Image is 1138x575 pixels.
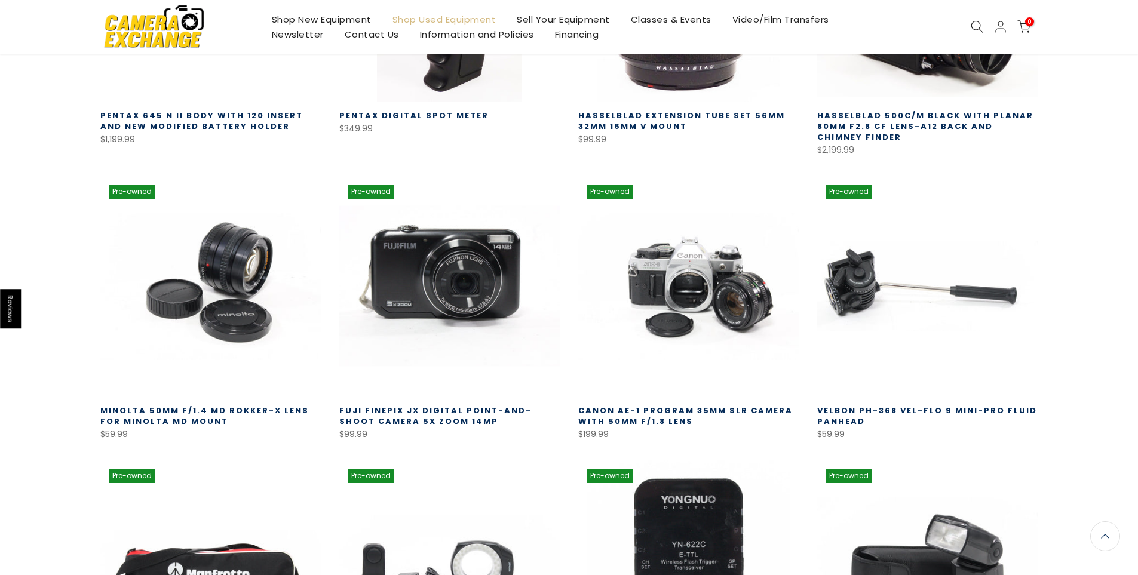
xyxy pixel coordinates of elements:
div: $59.99 [100,427,321,442]
div: $99.99 [578,132,799,147]
a: Canon AE-1 Program 35mm SLR Camera with 50mm f/1.8 Lens [578,405,793,427]
a: Sell Your Equipment [507,12,621,27]
a: Minolta 50mm f/1.4 MD Rokker-X Lens for Minolta MD Mount [100,405,309,427]
a: Shop New Equipment [261,12,382,27]
a: Fuji FinePix JX Digital Point-and-Shoot Camera 5x Zoom 14mp [339,405,532,427]
a: Hasselblad 500C/M Black with Planar 80mm f2.8 CF Lens-A12 Back and Chimney Finder [817,110,1033,143]
a: Hasselblad Extension Tube Set 56mm 32mm 16mm V Mount [578,110,785,132]
a: Back to the top [1090,521,1120,551]
a: 0 [1017,20,1030,33]
a: Video/Film Transfers [722,12,839,27]
a: Pentax 645 N II Body with 120 Insert and New Modified Battery Holder [100,110,303,132]
span: 0 [1025,17,1034,26]
a: Financing [544,27,609,42]
div: $1,199.99 [100,132,321,147]
div: $59.99 [817,427,1038,442]
div: $349.99 [339,121,560,136]
div: $199.99 [578,427,799,442]
a: Classes & Events [620,12,722,27]
a: Pentax Digital Spot Meter [339,110,489,121]
a: Shop Used Equipment [382,12,507,27]
div: $2,199.99 [817,143,1038,158]
a: Velbon PH-368 Vel-flo 9 Mini-Pro Fluid Panhead [817,405,1037,427]
a: Contact Us [334,27,409,42]
a: Newsletter [261,27,334,42]
div: $99.99 [339,427,560,442]
a: Information and Policies [409,27,544,42]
